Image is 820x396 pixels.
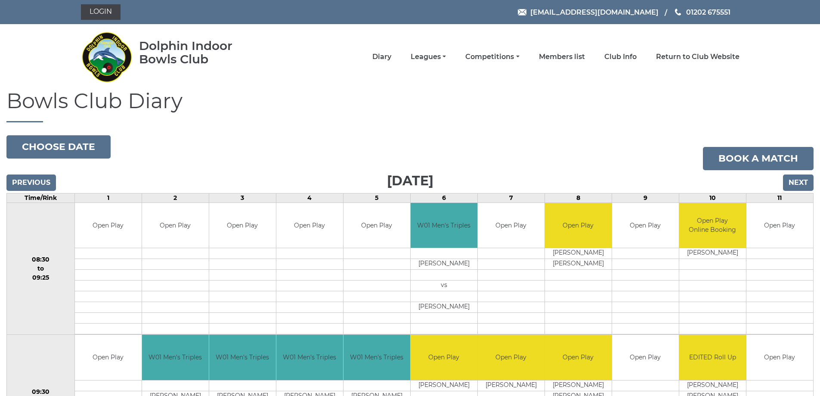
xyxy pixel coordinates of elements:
span: 01202 675551 [686,8,730,16]
td: [PERSON_NAME] [545,259,612,270]
td: Open Play Online Booking [679,203,746,248]
td: 10 [679,193,746,203]
td: W01 Men's Triples [142,335,209,380]
td: Open Play [75,203,142,248]
a: Competitions [465,52,519,62]
a: Login [81,4,121,20]
td: Open Play [746,203,813,248]
a: Phone us 01202 675551 [674,7,730,18]
td: Open Play [209,203,276,248]
a: Club Info [604,52,637,62]
td: 5 [343,193,410,203]
td: EDITED Roll Up [679,335,746,380]
td: 9 [612,193,679,203]
td: Open Play [545,335,612,380]
a: Book a match [703,147,814,170]
td: 7 [477,193,545,203]
td: 6 [410,193,477,203]
td: Open Play [411,335,477,380]
td: [PERSON_NAME] [478,380,545,391]
a: Members list [539,52,585,62]
a: Leagues [411,52,446,62]
td: 3 [209,193,276,203]
a: Return to Club Website [656,52,740,62]
td: Open Play [612,203,679,248]
img: Dolphin Indoor Bowls Club [81,27,133,87]
td: 2 [142,193,209,203]
a: Email [EMAIL_ADDRESS][DOMAIN_NAME] [518,7,659,18]
h1: Bowls Club Diary [6,90,814,122]
td: Open Play [478,203,545,248]
td: [PERSON_NAME] [679,248,746,259]
td: [PERSON_NAME] [411,302,477,313]
div: Dolphin Indoor Bowls Club [139,39,260,66]
input: Next [783,175,814,191]
button: Choose date [6,135,111,159]
td: vs [411,281,477,291]
td: W01 Men's Triples [276,335,343,380]
td: 08:30 to 09:25 [7,203,75,335]
td: W01 Men's Triples [411,203,477,248]
td: [PERSON_NAME] [411,380,477,391]
img: Phone us [675,9,681,16]
td: 4 [276,193,343,203]
td: Open Play [746,335,813,380]
td: W01 Men's Triples [343,335,410,380]
td: [PERSON_NAME] [545,380,612,391]
td: Open Play [142,203,209,248]
td: 11 [746,193,813,203]
a: Diary [372,52,391,62]
td: [PERSON_NAME] [679,380,746,391]
td: Open Play [478,335,545,380]
span: [EMAIL_ADDRESS][DOMAIN_NAME] [530,8,659,16]
td: Open Play [343,203,410,248]
img: Email [518,9,526,16]
td: [PERSON_NAME] [411,259,477,270]
td: Open Play [75,335,142,380]
td: Open Play [612,335,679,380]
td: 1 [74,193,142,203]
td: Open Play [276,203,343,248]
input: Previous [6,175,56,191]
td: 8 [545,193,612,203]
td: [PERSON_NAME] [545,248,612,259]
td: Open Play [545,203,612,248]
td: Time/Rink [7,193,75,203]
td: W01 Men's Triples [209,335,276,380]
